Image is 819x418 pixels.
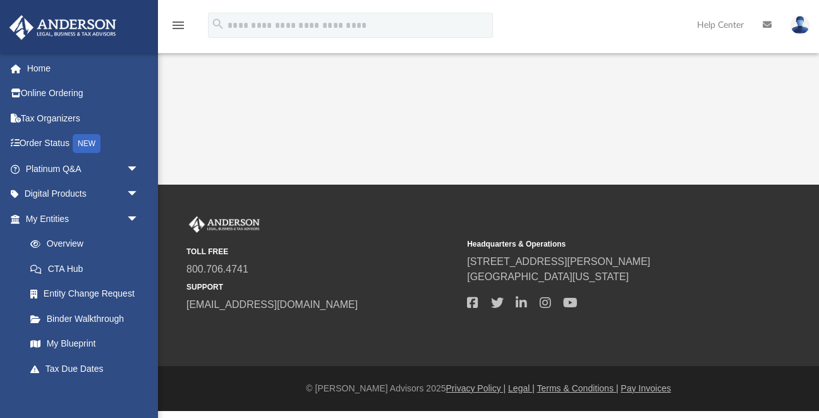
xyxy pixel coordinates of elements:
[9,56,158,81] a: Home
[186,299,358,310] a: [EMAIL_ADDRESS][DOMAIN_NAME]
[186,246,458,257] small: TOLL FREE
[9,81,158,106] a: Online Ordering
[9,181,158,207] a: Digital Productsarrow_drop_down
[6,15,120,40] img: Anderson Advisors Platinum Portal
[126,156,152,182] span: arrow_drop_down
[18,256,158,281] a: CTA Hub
[171,18,186,33] i: menu
[211,17,225,31] i: search
[446,383,506,393] a: Privacy Policy |
[186,216,262,233] img: Anderson Advisors Platinum Portal
[18,356,158,381] a: Tax Due Dates
[171,24,186,33] a: menu
[508,383,535,393] a: Legal |
[467,271,629,282] a: [GEOGRAPHIC_DATA][US_STATE]
[621,383,670,393] a: Pay Invoices
[9,156,158,181] a: Platinum Q&Aarrow_drop_down
[467,256,650,267] a: [STREET_ADDRESS][PERSON_NAME]
[791,16,810,34] img: User Pic
[18,281,158,307] a: Entity Change Request
[9,131,158,157] a: Order StatusNEW
[18,231,158,257] a: Overview
[467,238,739,250] small: Headquarters & Operations
[18,331,152,357] a: My Blueprint
[9,206,158,231] a: My Entitiesarrow_drop_down
[186,264,248,274] a: 800.706.4741
[537,383,619,393] a: Terms & Conditions |
[9,106,158,131] a: Tax Organizers
[18,306,158,331] a: Binder Walkthrough
[158,382,819,395] div: © [PERSON_NAME] Advisors 2025
[186,281,458,293] small: SUPPORT
[126,206,152,232] span: arrow_drop_down
[126,181,152,207] span: arrow_drop_down
[73,134,100,153] div: NEW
